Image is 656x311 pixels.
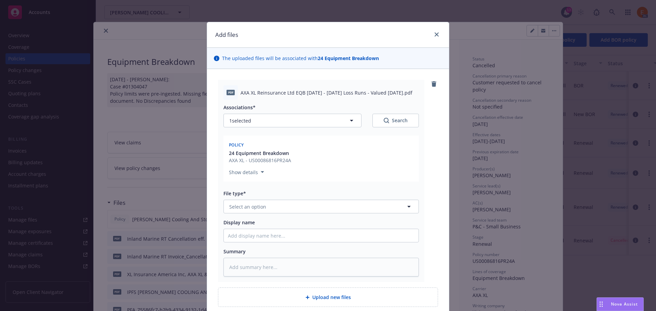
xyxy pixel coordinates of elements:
div: Upload new files [218,287,438,307]
input: Add display name here... [224,229,419,242]
span: Nova Assist [611,301,638,307]
span: Select an option [229,203,266,210]
button: Nova Assist [597,297,644,311]
span: Display name [223,219,255,226]
div: Drag to move [597,298,605,311]
span: Upload new files [312,294,351,301]
span: Summary [223,248,246,255]
button: Select an option [223,200,419,213]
